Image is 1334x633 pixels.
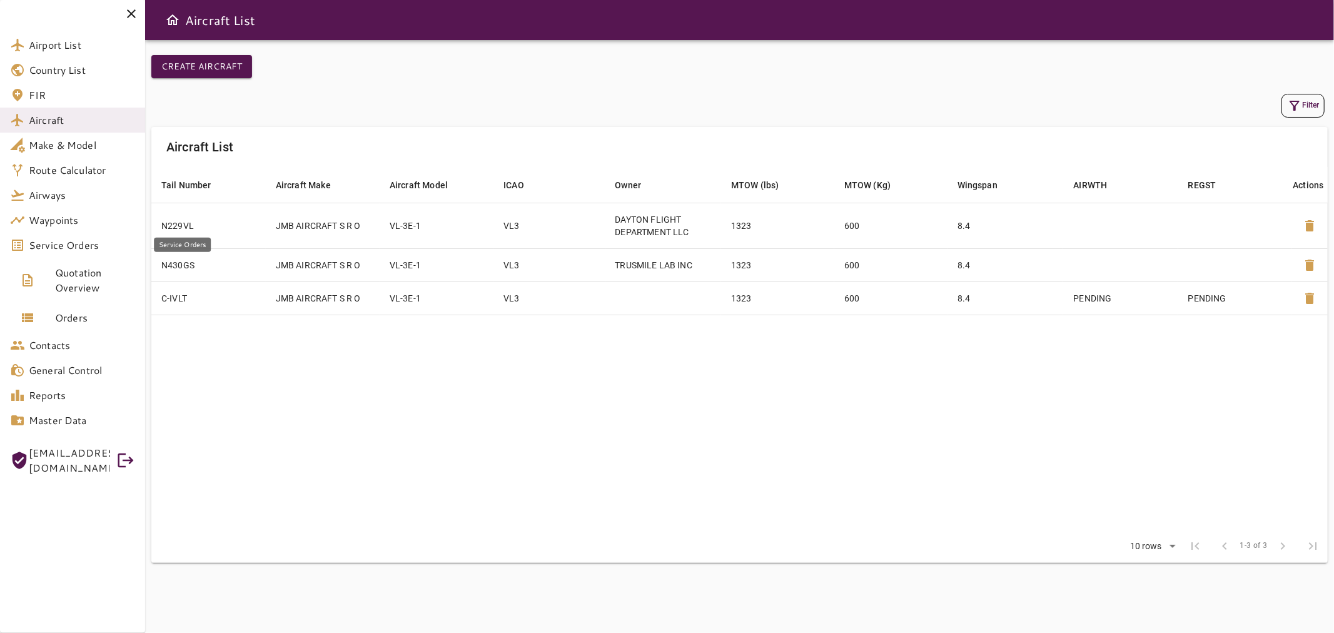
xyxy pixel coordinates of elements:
span: Owner [615,178,658,193]
span: delete [1302,291,1317,306]
span: Previous Page [1210,531,1240,561]
td: 1323 [721,281,834,315]
td: JMB AIRCRAFT S R O [266,281,380,315]
button: Delete Aircraft [1295,283,1325,313]
span: Waypoints [29,213,135,228]
button: Delete Aircraft [1295,211,1325,241]
span: delete [1302,258,1317,273]
span: Tail Number [161,178,228,193]
h6: Aircraft List [166,137,233,157]
span: Airways [29,188,135,203]
span: General Control [29,363,135,378]
span: Reports [29,388,135,403]
td: DAYTON FLIGHT DEPARTMENT LLC [605,203,722,248]
td: 8.4 [947,248,1064,281]
td: N229VL [151,203,266,248]
td: VL3 [493,203,605,248]
td: 8.4 [947,281,1064,315]
div: ICAO [503,178,524,193]
span: Aircraft Model [390,178,464,193]
div: Owner [615,178,642,193]
div: AIRWTH [1073,178,1107,193]
td: VL-3E-1 [380,203,493,248]
span: Last Page [1298,531,1328,561]
td: 600 [834,281,947,315]
span: MTOW (Kg) [844,178,907,193]
span: Next Page [1268,531,1298,561]
span: Route Calculator [29,163,135,178]
span: ICAO [503,178,540,193]
h6: Aircraft List [185,10,255,30]
div: Tail Number [161,178,211,193]
span: Aircraft [29,113,135,128]
div: Aircraft Make [276,178,331,193]
div: Wingspan [958,178,998,193]
span: FIR [29,88,135,103]
span: Make & Model [29,138,135,153]
span: Contacts [29,338,135,353]
div: 10 rows [1127,541,1165,552]
td: C-IVLT [151,281,266,315]
div: MTOW (lbs) [731,178,779,193]
td: VL-3E-1 [380,248,493,281]
td: 1323 [721,248,834,281]
span: Orders [55,310,135,325]
span: Wingspan [958,178,1014,193]
button: Filter [1281,94,1325,118]
span: Country List [29,63,135,78]
td: 8.4 [947,203,1064,248]
div: REGST [1188,178,1216,193]
span: Master Data [29,413,135,428]
span: AIRWTH [1073,178,1123,193]
td: TRUSMILE LAB INC [605,248,722,281]
td: VL3 [493,281,605,315]
td: PENDING [1063,281,1178,315]
span: First Page [1180,531,1210,561]
span: MTOW (lbs) [731,178,796,193]
span: delete [1302,218,1317,233]
td: JMB AIRCRAFT S R O [266,203,380,248]
td: 1323 [721,203,834,248]
span: Service Orders [29,238,135,253]
button: Delete Aircraft [1295,250,1325,280]
span: 1-3 of 3 [1240,540,1268,552]
td: VL3 [493,248,605,281]
div: Aircraft Model [390,178,448,193]
button: Open drawer [160,8,185,33]
td: JMB AIRCRAFT S R O [266,248,380,281]
span: REGST [1188,178,1233,193]
div: MTOW (Kg) [844,178,891,193]
td: VL-3E-1 [380,281,493,315]
span: [EMAIL_ADDRESS][DOMAIN_NAME] [29,445,110,475]
td: 600 [834,248,947,281]
td: PENDING [1178,281,1291,315]
span: Quotation Overview [55,265,135,295]
span: Aircraft Make [276,178,347,193]
td: 600 [834,203,947,248]
button: Create Aircraft [151,55,252,78]
span: Airport List [29,38,135,53]
td: N430GS [151,248,266,281]
div: Service Orders [154,238,211,252]
div: 10 rows [1122,537,1180,556]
